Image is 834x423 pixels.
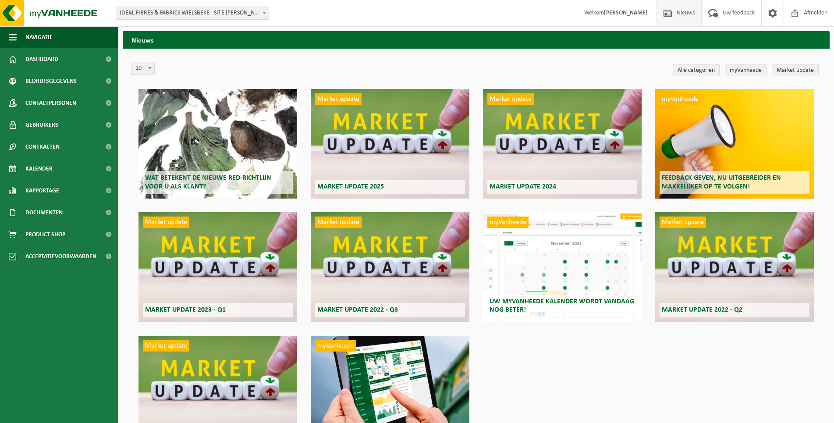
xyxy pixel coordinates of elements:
[662,306,742,313] span: Market update 2022 - Q2
[25,114,58,136] span: Gebruikers
[145,306,226,313] span: Market update 2023 - Q1
[25,202,63,224] span: Documenten
[483,212,642,322] a: myVanheede Uw myVanheede kalender wordt vandaag nog beter!
[483,89,642,199] a: Market update Market update 2024
[725,64,767,75] a: myVanheede
[315,217,362,228] span: Market update
[123,31,830,48] h2: Nieuws
[673,64,720,75] a: Alle categoriën
[487,93,534,105] span: Market update
[490,298,634,313] span: Uw myVanheede kalender wordt vandaag nog beter!
[145,174,271,190] span: Wat betekent de nieuwe RED-richtlijn voor u als klant?
[604,10,648,16] strong: [PERSON_NAME]
[138,89,297,199] a: Wat betekent de nieuwe RED-richtlijn voor u als klant?
[662,174,781,190] span: Feedback geven, nu uitgebreider en makkelijker op te volgen!
[25,158,53,180] span: Kalender
[25,136,60,158] span: Contracten
[660,217,706,228] span: Market update
[143,217,189,228] span: Market update
[311,89,469,199] a: Market update Market update 2025
[143,340,189,352] span: Market update
[317,183,384,190] span: Market update 2025
[315,340,356,352] span: myVanheede
[25,224,65,245] span: Product Shop
[487,217,529,228] span: myVanheede
[315,93,362,105] span: Market update
[25,70,77,92] span: Bedrijfsgegevens
[655,89,814,199] a: myVanheede Feedback geven, nu uitgebreider en makkelijker op te volgen!
[138,212,297,322] a: Market update Market update 2023 - Q1
[25,48,58,70] span: Dashboard
[25,245,96,267] span: Acceptatievoorwaarden
[25,92,76,114] span: Contactpersonen
[116,7,269,19] span: IDEAL FIBRES & FABRICS WIELSBEKE - SITE BERRY YARNS - COMINES
[25,26,53,48] span: Navigatie
[116,7,269,20] span: IDEAL FIBRES & FABRICS WIELSBEKE - SITE BERRY YARNS - COMINES
[131,62,155,75] span: 10
[311,212,469,322] a: Market update Market update 2022 - Q3
[25,180,59,202] span: Rapportage
[490,183,556,190] span: Market update 2024
[317,306,398,313] span: Market update 2022 - Q3
[772,64,819,75] a: Market update
[132,62,154,75] span: 10
[660,93,701,105] span: myVanheede
[655,212,814,322] a: Market update Market update 2022 - Q2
